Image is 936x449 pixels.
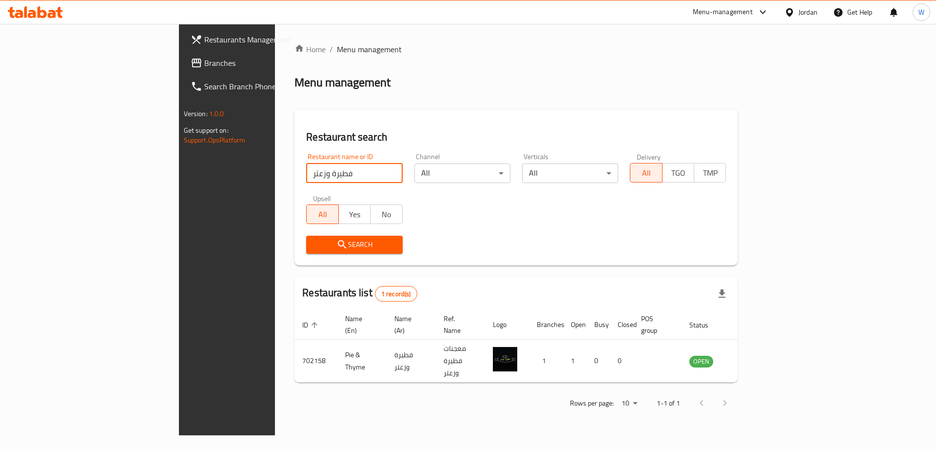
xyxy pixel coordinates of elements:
[570,397,614,409] p: Rows per page:
[436,340,485,383] td: معجنات فطيرة وزعتر
[374,207,398,222] span: No
[563,310,586,340] th: Open
[183,75,335,98] a: Search Branch Phone
[294,75,390,90] h2: Menu management
[375,289,417,299] span: 1 record(s)
[343,207,367,222] span: Yes
[183,51,335,75] a: Branches
[493,347,517,371] img: Pie & Thyme
[586,340,610,383] td: 0
[183,28,335,51] a: Restaurants Management
[345,313,375,336] span: Name (En)
[657,397,680,409] p: 1-1 of 1
[204,34,328,45] span: Restaurants Management
[204,81,328,92] span: Search Branch Phone
[610,310,633,340] th: Closed
[733,310,766,340] th: Action
[710,282,734,306] div: Export file
[314,239,394,251] span: Search
[529,340,563,383] td: 1
[184,124,229,137] span: Get support on:
[610,340,633,383] td: 0
[209,107,224,120] span: 1.0.0
[618,396,641,411] div: Rows per page:
[294,43,738,55] nav: breadcrumb
[694,163,726,183] button: TMP
[394,313,424,336] span: Name (Ar)
[414,163,510,183] div: All
[306,163,402,183] input: Search for restaurant name or ID..
[311,207,334,222] span: All
[338,204,370,224] button: Yes
[529,310,563,340] th: Branches
[387,340,436,383] td: فطيرة وزعتر
[666,166,690,180] span: TGO
[370,204,402,224] button: No
[313,195,331,202] label: Upsell
[444,313,473,336] span: Ref. Name
[689,356,713,367] span: OPEN
[306,236,402,254] button: Search
[522,163,618,183] div: All
[918,7,924,18] span: W
[641,313,670,336] span: POS group
[184,107,208,120] span: Version:
[294,310,766,383] table: enhanced table
[693,6,753,18] div: Menu-management
[184,134,246,146] a: Support.OpsPlatform
[662,163,694,183] button: TGO
[485,310,529,340] th: Logo
[302,319,321,331] span: ID
[799,7,818,18] div: Jordan
[306,130,726,144] h2: Restaurant search
[337,340,387,383] td: Pie & Thyme
[689,319,721,331] span: Status
[637,153,661,160] label: Delivery
[634,166,658,180] span: All
[306,204,338,224] button: All
[337,43,402,55] span: Menu management
[698,166,722,180] span: TMP
[302,286,417,302] h2: Restaurants list
[204,57,328,69] span: Branches
[630,163,662,183] button: All
[563,340,586,383] td: 1
[586,310,610,340] th: Busy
